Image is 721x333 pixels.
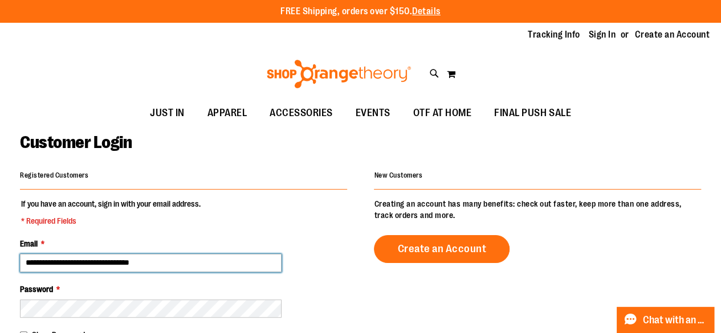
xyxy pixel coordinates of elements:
span: Password [20,285,53,294]
a: OTF AT HOME [402,100,483,126]
legend: If you have an account, sign in with your email address. [20,198,202,227]
span: Customer Login [20,133,132,152]
span: FINAL PUSH SALE [494,100,571,126]
button: Chat with an Expert [617,307,715,333]
a: FINAL PUSH SALE [483,100,582,126]
img: Shop Orangetheory [265,60,413,88]
a: Create an Account [635,28,710,41]
a: Create an Account [374,235,510,263]
a: Sign In [589,28,616,41]
strong: Registered Customers [20,171,88,179]
span: * Required Fields [21,215,201,227]
p: Creating an account has many benefits: check out faster, keep more than one address, track orders... [374,198,701,221]
a: Tracking Info [528,28,580,41]
a: JUST IN [139,100,196,126]
span: Email [20,239,38,248]
span: EVENTS [356,100,390,126]
a: APPAREL [196,100,259,126]
span: ACCESSORIES [270,100,333,126]
a: Details [412,6,441,17]
span: JUST IN [150,100,185,126]
a: EVENTS [344,100,402,126]
strong: New Customers [374,171,422,179]
span: Chat with an Expert [643,315,707,326]
a: ACCESSORIES [258,100,344,126]
span: APPAREL [207,100,247,126]
span: OTF AT HOME [413,100,472,126]
p: FREE Shipping, orders over $150. [280,5,441,18]
span: Create an Account [397,242,486,255]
